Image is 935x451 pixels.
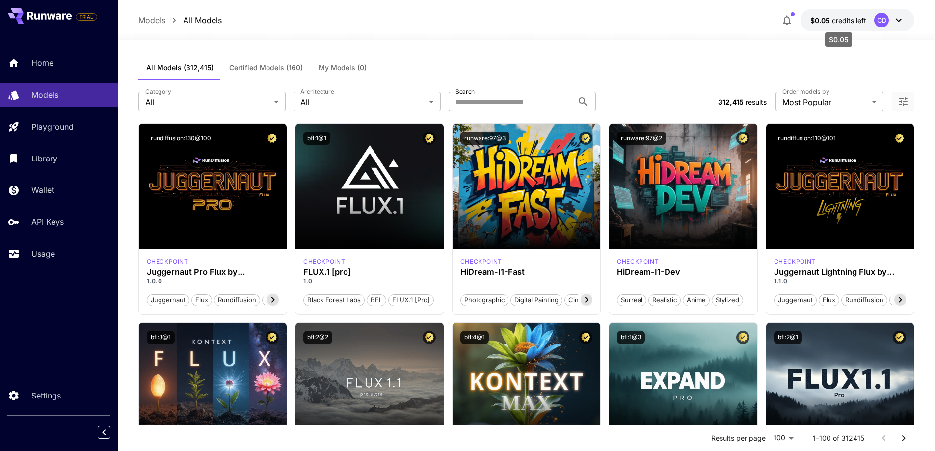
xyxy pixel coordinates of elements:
button: rundiffusion:110@101 [774,132,840,145]
span: credits left [832,16,866,25]
label: Order models by [782,87,829,96]
h3: Juggernaut Lightning Flux by RunDiffusion [774,267,907,277]
button: Anime [683,293,710,306]
button: Surreal [617,293,646,306]
div: CD [874,13,889,27]
nav: breadcrumb [138,14,222,26]
span: Digital Painting [511,295,562,305]
button: Certified Model – Vetted for best performance and includes a commercial license. [423,132,436,145]
div: Collapse sidebar [105,424,118,441]
span: Stylized [712,295,743,305]
span: schnell [890,295,919,305]
button: Certified Model – Vetted for best performance and includes a commercial license. [266,132,279,145]
p: Models [31,89,58,101]
button: flux [191,293,212,306]
span: All Models (312,415) [146,63,214,72]
button: Certified Model – Vetted for best performance and includes a commercial license. [736,331,749,344]
button: Certified Model – Vetted for best performance and includes a commercial license. [736,132,749,145]
p: checkpoint [460,257,502,266]
span: rundiffusion [214,295,260,305]
h3: HiDream-I1-Dev [617,267,749,277]
p: Settings [31,390,61,401]
label: Category [145,87,171,96]
span: flux [819,295,839,305]
label: Architecture [300,87,334,96]
button: Black Forest Labs [303,293,365,306]
span: Black Forest Labs [304,295,364,305]
button: Open more filters [897,96,909,108]
span: flux [192,295,212,305]
div: $0.05 [825,32,852,47]
button: Digital Painting [510,293,562,306]
p: 1.0 [303,277,436,286]
span: $0.05 [810,16,832,25]
p: checkpoint [774,257,816,266]
button: flux [819,293,839,306]
p: Home [31,57,53,69]
button: Cinematic [564,293,602,306]
span: BFL [367,295,386,305]
span: FLUX.1 [pro] [389,295,433,305]
button: Certified Model – Vetted for best performance and includes a commercial license. [579,132,592,145]
button: pro [262,293,280,306]
p: Library [31,153,57,164]
span: Photographic [461,295,508,305]
div: FLUX.1 D [147,257,188,266]
button: runware:97@2 [617,132,666,145]
button: juggernaut [147,293,189,306]
p: Wallet [31,184,54,196]
span: juggernaut [775,295,816,305]
span: All [300,96,425,108]
button: Certified Model – Vetted for best performance and includes a commercial license. [266,331,279,344]
a: Models [138,14,165,26]
h3: Juggernaut Pro Flux by RunDiffusion [147,267,279,277]
button: Certified Model – Vetted for best performance and includes a commercial license. [423,331,436,344]
button: bfl:2@1 [774,331,802,344]
button: Photographic [460,293,508,306]
label: Search [455,87,475,96]
div: fluxpro [303,257,345,266]
p: checkpoint [147,257,188,266]
button: Collapse sidebar [98,426,110,439]
button: Realistic [648,293,681,306]
button: BFL [367,293,386,306]
button: FLUX.1 [pro] [388,293,434,306]
p: API Keys [31,216,64,228]
span: Surreal [617,295,646,305]
button: Certified Model – Vetted for best performance and includes a commercial license. [893,331,906,344]
span: TRIAL [76,13,97,21]
p: checkpoint [303,257,345,266]
p: 1.0.0 [147,277,279,286]
div: HiDream Fast [460,257,502,266]
h3: HiDream-I1-Fast [460,267,593,277]
span: results [746,98,767,106]
h3: FLUX.1 [pro] [303,267,436,277]
button: bfl:1@1 [303,132,330,145]
span: juggernaut [147,295,189,305]
div: $0.05 [810,15,866,26]
p: 1–100 of 312415 [813,433,864,443]
div: 100 [770,431,797,445]
button: Certified Model – Vetted for best performance and includes a commercial license. [893,132,906,145]
button: Go to next page [894,428,913,448]
a: All Models [183,14,222,26]
button: runware:97@3 [460,132,509,145]
button: schnell [889,293,919,306]
button: Certified Model – Vetted for best performance and includes a commercial license. [579,331,592,344]
span: Add your payment card to enable full platform functionality. [76,11,97,23]
button: juggernaut [774,293,817,306]
p: 1.1.0 [774,277,907,286]
span: Most Popular [782,96,868,108]
p: Playground [31,121,74,133]
button: bfl:4@1 [460,331,489,344]
span: My Models (0) [319,63,367,72]
p: Usage [31,248,55,260]
div: FLUX.1 D [774,257,816,266]
button: bfl:3@1 [147,331,175,344]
